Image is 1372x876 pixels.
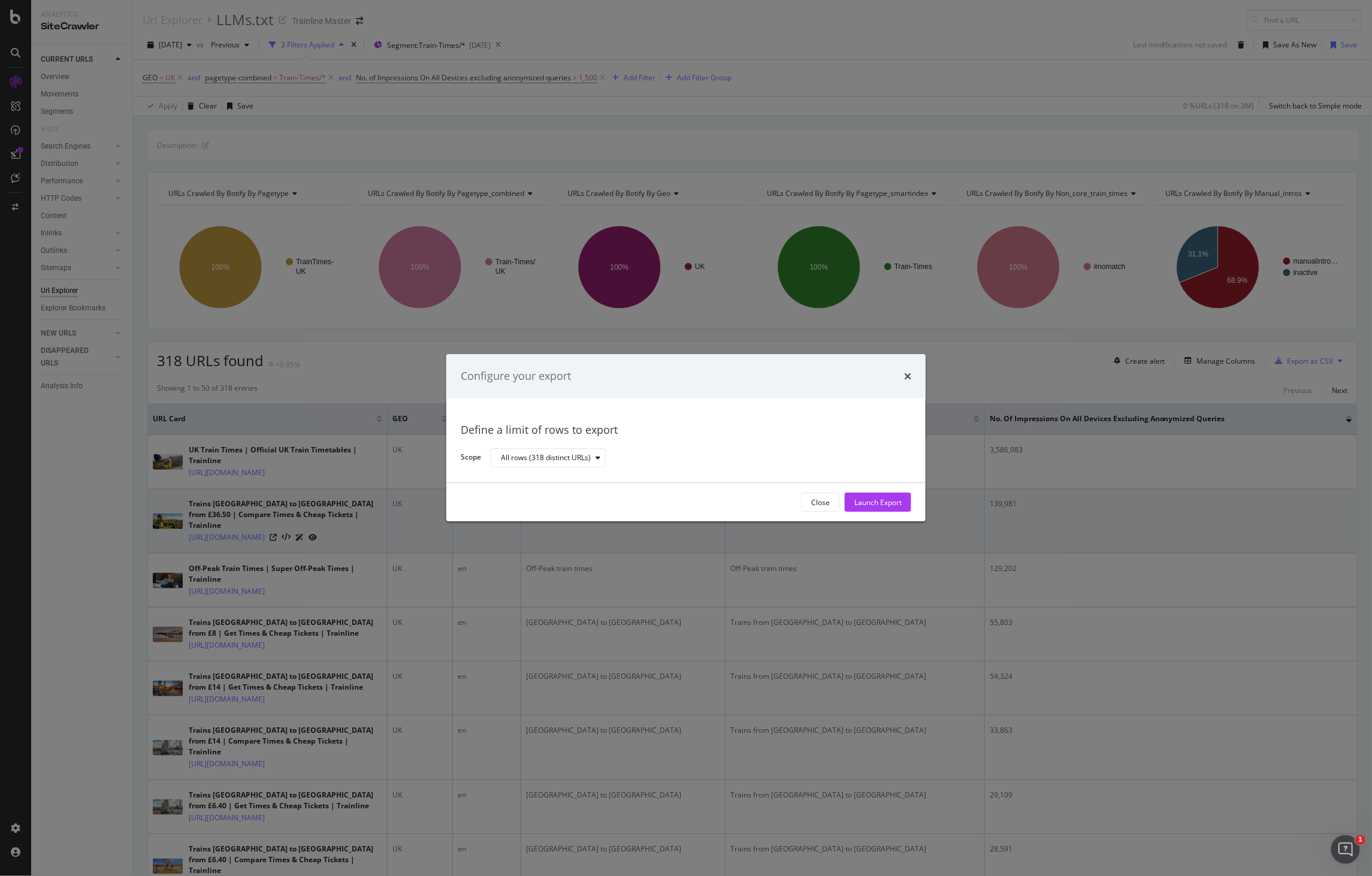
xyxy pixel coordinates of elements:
[854,497,902,508] div: Launch Export
[461,368,571,384] div: Configure your export
[461,452,481,466] label: Scope
[1331,835,1360,864] iframe: Intercom live chat
[801,493,840,512] button: Close
[446,354,926,521] div: modal
[811,497,830,508] div: Close
[491,448,606,467] button: All rows (318 distinct URLs)
[845,493,911,512] button: Launch Export
[461,422,911,438] div: Define a limit of rows to export
[904,368,911,384] div: times
[501,454,591,461] div: All rows (318 distinct URLs)
[1356,835,1365,845] span: 1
